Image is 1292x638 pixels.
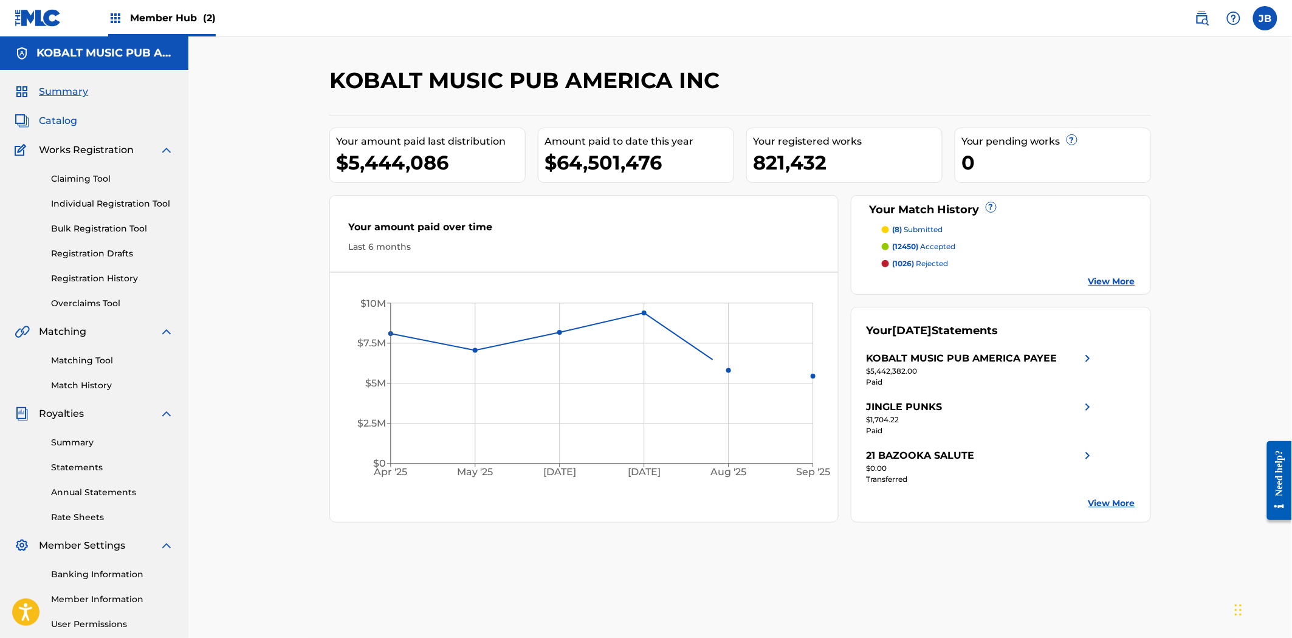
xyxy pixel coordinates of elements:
[51,461,174,474] a: Statements
[545,149,734,176] div: $64,501,476
[39,114,77,128] span: Catalog
[882,224,1136,235] a: (8) submitted
[893,225,902,234] span: (8)
[39,143,134,157] span: Works Registration
[348,241,820,253] div: Last 6 months
[753,134,942,149] div: Your registered works
[893,224,943,235] p: submitted
[39,84,88,99] span: Summary
[15,114,77,128] a: CatalogCatalog
[867,377,1095,388] div: Paid
[373,458,386,470] tspan: $0
[1190,6,1214,30] a: Public Search
[51,568,174,581] a: Banking Information
[893,324,932,337] span: [DATE]
[15,84,88,99] a: SummarySummary
[867,400,1095,436] a: JINGLE PUNKSright chevron icon$1,704.22Paid
[51,247,174,260] a: Registration Drafts
[867,463,1095,474] div: $0.00
[545,134,734,149] div: Amount paid to date this year
[710,466,747,478] tspan: Aug '25
[329,67,726,94] h2: KOBALT MUSIC PUB AMERICA INC
[159,324,174,339] img: expand
[867,448,975,463] div: 21 BAZOOKA SALUTE
[961,134,1150,149] div: Your pending works
[1253,6,1277,30] div: User Menu
[867,202,1136,218] div: Your Match History
[130,11,216,25] span: Member Hub
[39,538,125,553] span: Member Settings
[51,354,174,367] a: Matching Tool
[51,173,174,185] a: Claiming Tool
[893,242,919,251] span: (12450)
[15,406,29,421] img: Royalties
[51,222,174,235] a: Bulk Registration Tool
[39,406,84,421] span: Royalties
[348,220,820,241] div: Your amount paid over time
[1088,497,1135,510] a: View More
[51,197,174,210] a: Individual Registration Tool
[1235,592,1242,628] div: Drag
[51,379,174,392] a: Match History
[882,241,1136,252] a: (12450) accepted
[1088,275,1135,288] a: View More
[374,466,408,478] tspan: Apr '25
[15,324,30,339] img: Matching
[867,448,1095,485] a: 21 BAZOOKA SALUTEright chevron icon$0.00Transferred
[15,46,29,61] img: Accounts
[51,511,174,524] a: Rate Sheets
[458,466,493,478] tspan: May '25
[357,338,386,349] tspan: $7.5M
[867,425,1095,436] div: Paid
[51,436,174,449] a: Summary
[357,418,386,430] tspan: $2.5M
[51,297,174,310] a: Overclaims Tool
[108,11,123,26] img: Top Rightsholders
[1222,6,1246,30] div: Help
[159,143,174,157] img: expand
[1081,400,1095,414] img: right chevron icon
[336,134,525,149] div: Your amount paid last distribution
[1081,351,1095,366] img: right chevron icon
[867,323,998,339] div: Your Statements
[15,84,29,99] img: Summary
[15,114,29,128] img: Catalog
[365,378,386,389] tspan: $5M
[15,9,61,27] img: MLC Logo
[51,486,174,499] a: Annual Statements
[867,400,943,414] div: JINGLE PUNKS
[867,351,1057,366] div: KOBALT MUSIC PUB AMERICA PAYEE
[986,202,996,212] span: ?
[893,241,956,252] p: accepted
[1081,448,1095,463] img: right chevron icon
[203,12,216,24] span: (2)
[867,474,1095,485] div: Transferred
[961,149,1150,176] div: 0
[893,258,949,269] p: rejected
[51,272,174,285] a: Registration History
[159,538,174,553] img: expand
[1195,11,1209,26] img: search
[882,258,1136,269] a: (1026) rejected
[753,149,942,176] div: 821,432
[1231,580,1292,638] iframe: Chat Widget
[159,406,174,421] img: expand
[51,618,174,631] a: User Permissions
[15,538,29,553] img: Member Settings
[51,593,174,606] a: Member Information
[15,143,30,157] img: Works Registration
[39,324,86,339] span: Matching
[867,414,1095,425] div: $1,704.22
[360,298,386,309] tspan: $10M
[867,366,1095,377] div: $5,442,382.00
[36,46,174,60] h5: KOBALT MUSIC PUB AMERICA INC
[893,259,915,268] span: (1026)
[867,351,1095,388] a: KOBALT MUSIC PUB AMERICA PAYEEright chevron icon$5,442,382.00Paid
[1226,11,1241,26] img: help
[336,149,525,176] div: $5,444,086
[1067,135,1077,145] span: ?
[1258,432,1292,530] iframe: Resource Center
